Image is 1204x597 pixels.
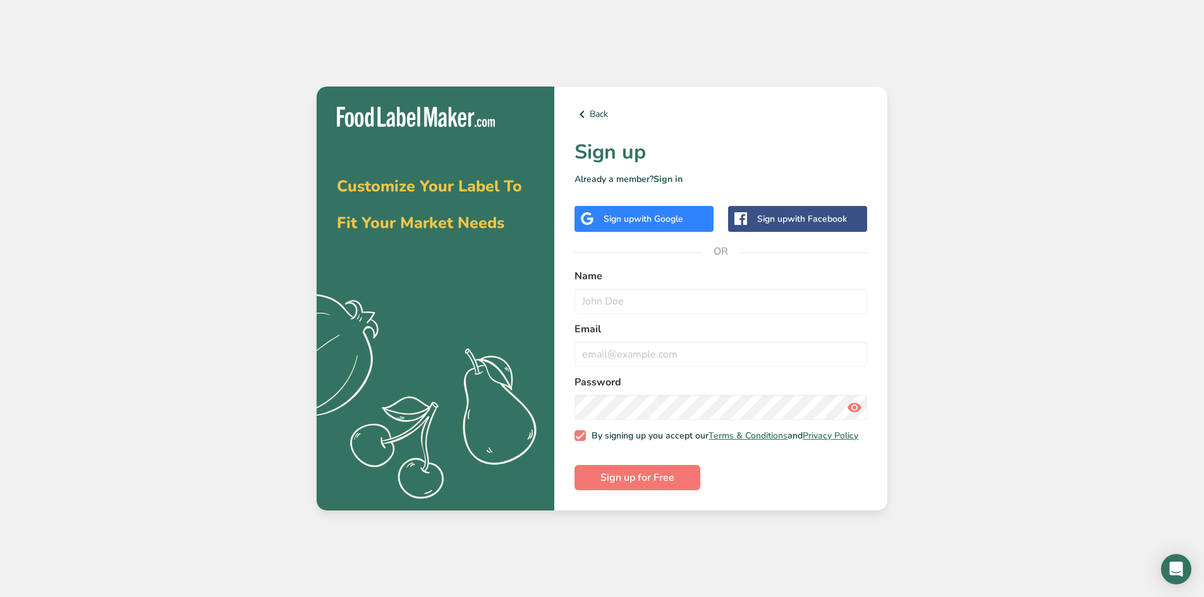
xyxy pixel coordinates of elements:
[708,430,787,442] a: Terms & Conditions
[575,137,867,167] h1: Sign up
[586,430,859,442] span: By signing up you accept our and
[634,213,683,225] span: with Google
[575,107,867,122] a: Back
[1161,554,1191,584] div: Open Intercom Messenger
[575,465,700,490] button: Sign up for Free
[575,322,867,337] label: Email
[604,212,683,226] div: Sign up
[600,470,674,485] span: Sign up for Free
[654,173,683,185] a: Sign in
[803,430,858,442] a: Privacy Policy
[702,232,740,270] span: OR
[757,212,847,226] div: Sign up
[575,375,867,390] label: Password
[575,289,867,314] input: John Doe
[787,213,847,225] span: with Facebook
[575,342,867,367] input: email@example.com
[575,268,867,284] label: Name
[337,107,495,128] img: Food Label Maker
[337,176,522,234] span: Customize Your Label To Fit Your Market Needs
[575,172,867,186] p: Already a member?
